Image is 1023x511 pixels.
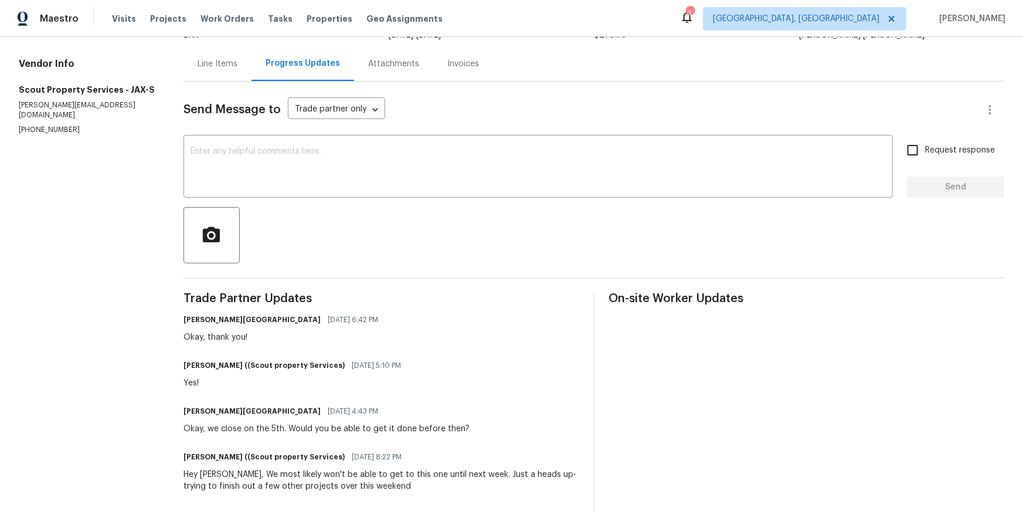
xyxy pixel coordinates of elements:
[288,100,385,120] div: Trade partner only
[183,331,385,343] div: Okay, thank you!
[447,58,479,70] div: Invoices
[352,451,402,463] span: [DATE] 8:22 PM
[368,58,419,70] div: Attachments
[183,405,321,417] h6: [PERSON_NAME][GEOGRAPHIC_DATA]
[200,13,254,25] span: Work Orders
[925,144,995,157] span: Request response
[183,377,408,389] div: Yes!
[366,13,443,25] span: Geo Assignments
[183,314,321,326] h6: [PERSON_NAME][GEOGRAPHIC_DATA]
[19,84,155,96] h5: Scout Property Services - JAX-S
[183,360,345,371] h6: [PERSON_NAME] ((Scout property Services)
[183,469,579,492] div: Hey [PERSON_NAME], We most likely won't be able to get to this one until next week. Just a heads ...
[934,13,1005,25] span: [PERSON_NAME]
[609,293,1004,304] span: On-site Worker Updates
[183,104,281,116] span: Send Message to
[328,405,378,417] span: [DATE] 4:43 PM
[328,314,378,326] span: [DATE] 6:42 PM
[19,100,155,120] p: [PERSON_NAME][EMAIL_ADDRESS][DOMAIN_NAME]
[713,13,879,25] span: [GEOGRAPHIC_DATA], [GEOGRAPHIC_DATA]
[183,451,345,463] h6: [PERSON_NAME] ((Scout property Services)
[40,13,79,25] span: Maestro
[266,57,340,69] div: Progress Updates
[686,7,694,19] div: 1
[183,293,579,304] span: Trade Partner Updates
[352,360,401,371] span: [DATE] 5:10 PM
[19,58,155,70] h4: Vendor Info
[150,13,186,25] span: Projects
[112,13,136,25] span: Visits
[198,58,237,70] div: Line Items
[183,423,470,435] div: Okay, we close on the 5th. Would you be able to get it done before then?
[307,13,352,25] span: Properties
[19,125,155,135] p: [PHONE_NUMBER]
[268,15,293,23] span: Tasks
